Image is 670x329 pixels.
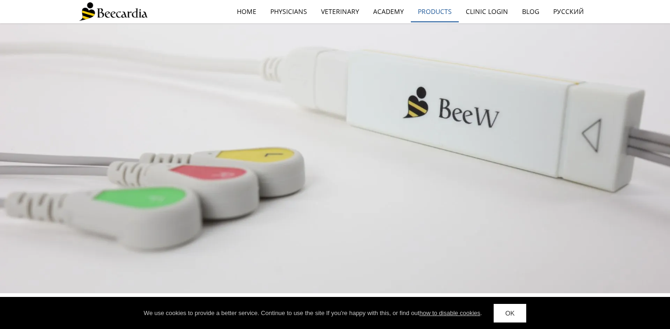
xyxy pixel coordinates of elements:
a: Veterinary [314,1,366,22]
a: Products [411,1,459,22]
a: Clinic Login [459,1,515,22]
a: Academy [366,1,411,22]
a: home [230,1,263,22]
a: Physicians [263,1,314,22]
div: We use cookies to provide a better service. Continue to use the site If you're happy with this, o... [144,309,482,318]
a: Blog [515,1,546,22]
a: OK [494,304,526,322]
img: Beecardia [79,2,147,21]
a: how to disable cookies [419,309,480,316]
a: Русский [546,1,591,22]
